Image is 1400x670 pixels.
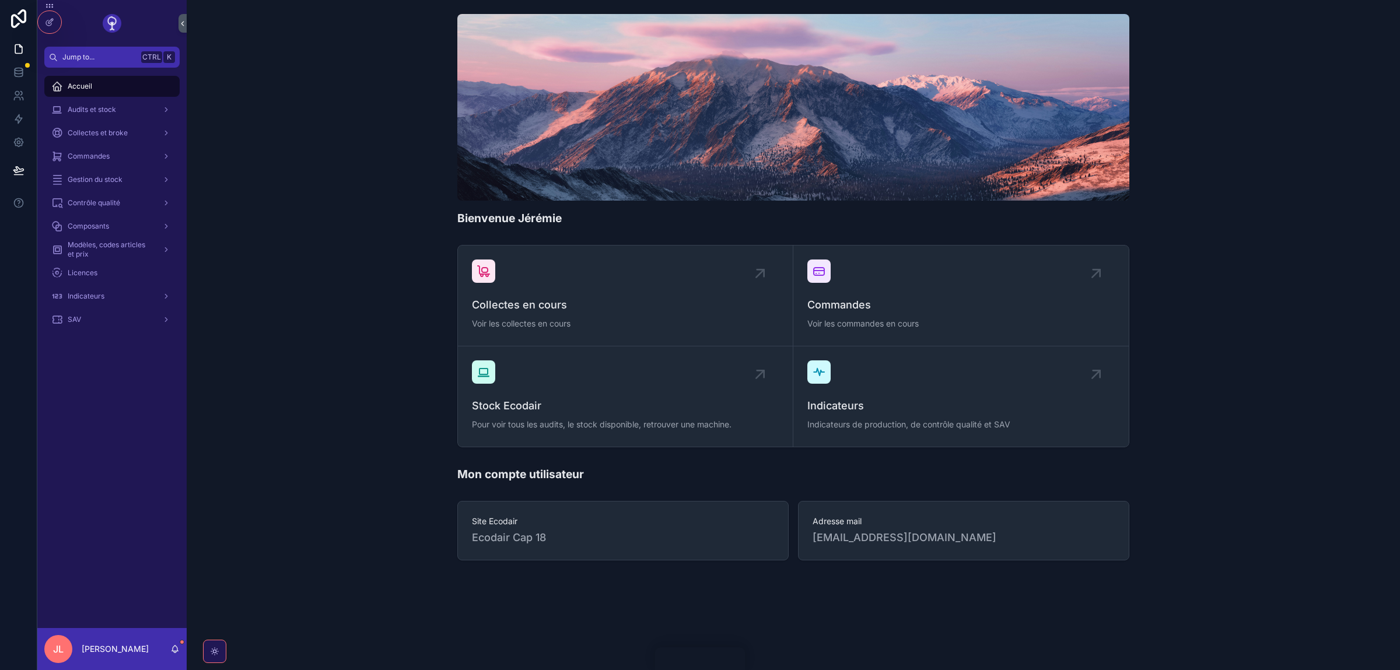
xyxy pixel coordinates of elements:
span: Indicateurs de production, de contrôle qualité et SAV [807,419,1115,430]
span: Licences [68,268,97,278]
img: App logo [103,14,121,33]
h1: Bienvenue Jérémie [457,210,562,226]
span: Jump to... [62,52,136,62]
span: Gestion du stock [68,175,123,184]
span: JL [53,642,64,656]
span: Collectes en cours [472,297,779,313]
span: [EMAIL_ADDRESS][DOMAIN_NAME] [813,529,1115,546]
a: Contrôle qualité [44,192,180,213]
button: Jump to...CtrlK [44,47,180,68]
a: CommandesVoir les commandes en cours [793,245,1129,346]
span: Site Ecodair [472,515,774,527]
span: SAV [68,315,81,324]
span: Stock Ecodair [472,398,779,414]
span: Voir les commandes en cours [807,318,1115,329]
span: Ecodair Cap 18 [472,529,546,546]
span: Voir les collectes en cours [472,318,779,329]
a: Accueil [44,76,180,97]
a: Modèles, codes articles et prix [44,239,180,260]
span: K [164,52,174,62]
p: [PERSON_NAME] [82,643,149,655]
a: Collectes et broke [44,122,180,143]
a: Stock EcodairPour voir tous les audits, le stock disponible, retrouver une machine. [458,346,793,447]
span: Ctrl [141,51,162,63]
span: Adresse mail [813,515,1115,527]
span: Composants [68,222,109,231]
a: Composants [44,216,180,237]
span: Commandes [807,297,1115,313]
a: Collectes en coursVoir les collectes en cours [458,245,793,346]
span: Modèles, codes articles et prix [68,240,153,259]
span: Commandes [68,152,110,161]
a: Indicateurs [44,286,180,307]
span: Audits et stock [68,105,116,114]
a: Audits et stock [44,99,180,120]
span: Indicateurs [68,292,104,301]
h1: Mon compte utilisateur [457,466,584,482]
span: Collectes et broke [68,128,128,138]
a: Licences [44,262,180,283]
a: SAV [44,309,180,330]
div: scrollable content [37,68,187,345]
span: Pour voir tous les audits, le stock disponible, retrouver une machine. [472,419,779,430]
a: Commandes [44,146,180,167]
span: Indicateurs [807,398,1115,414]
a: IndicateursIndicateurs de production, de contrôle qualité et SAV [793,346,1129,447]
span: Contrôle qualité [68,198,120,208]
span: Accueil [68,82,92,91]
a: Gestion du stock [44,169,180,190]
